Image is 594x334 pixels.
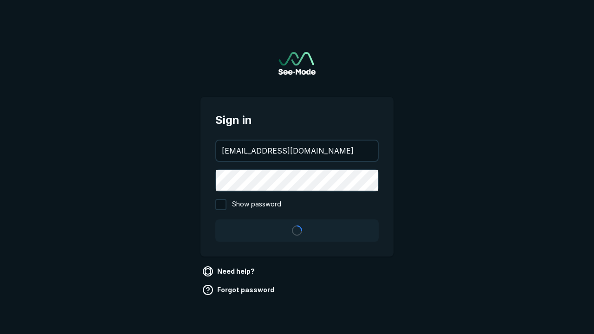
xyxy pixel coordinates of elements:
img: See-Mode Logo [278,52,316,75]
a: Need help? [200,264,258,279]
a: Go to sign in [278,52,316,75]
a: Forgot password [200,283,278,297]
span: Show password [232,199,281,210]
input: your@email.com [216,141,378,161]
span: Sign in [215,112,379,128]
